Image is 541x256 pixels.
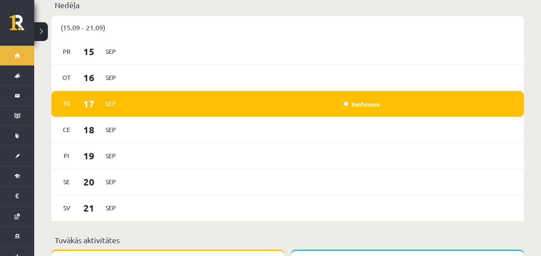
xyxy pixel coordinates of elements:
span: Ot [58,71,76,84]
span: Sep [102,201,120,215]
p: Tuvākās aktivitātes [55,234,520,246]
div: (15.09 - 21.09) [51,16,524,39]
span: 20 [76,175,102,189]
span: 19 [76,149,102,163]
span: Sep [102,175,120,188]
span: 21 [76,201,102,215]
span: Pi [58,149,76,162]
span: Sep [102,97,120,110]
span: Sep [102,123,120,136]
span: Sv [58,201,76,215]
span: Sep [102,71,120,84]
span: Sep [102,45,120,58]
span: 15 [76,44,102,59]
span: Pr [58,45,76,58]
span: Sep [102,149,120,162]
span: 18 [76,123,102,137]
a: Rīgas 1. Tālmācības vidusskola [9,15,34,36]
a: Konference [344,100,380,107]
span: 16 [76,71,102,85]
span: Se [58,175,76,188]
span: Tr [58,97,76,110]
span: Ce [58,123,76,136]
span: 17 [76,97,102,111]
